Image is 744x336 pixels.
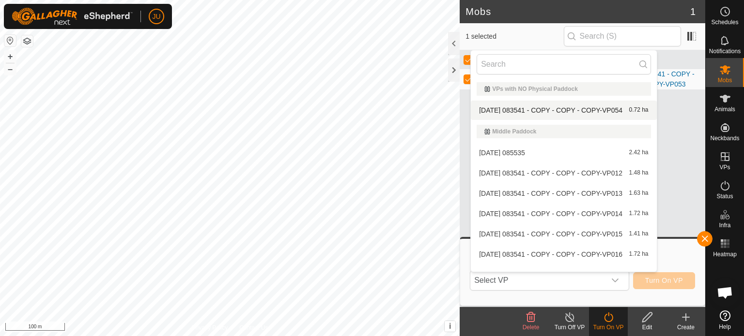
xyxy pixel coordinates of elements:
span: [DATE] 083541 - COPY - COPY - COPY-VP012 [479,170,622,176]
span: Notifications [709,48,741,54]
span: Schedules [711,19,738,25]
span: Infra [719,222,730,228]
th: VP [616,50,705,69]
span: 1.72 ha [629,251,648,258]
span: Neckbands [710,135,739,141]
span: Help [719,324,731,330]
span: Delete [523,324,540,331]
div: Turn Off VP [550,323,589,332]
a: [DATE] 083541 - COPY - COPY - COPY-VP053 [620,70,695,88]
div: VPs with NO Physical Paddock [484,86,643,92]
li: 2025-08-12 083541 - COPY - COPY - COPY-VP015 [471,224,656,244]
button: Turn On VP [633,272,695,289]
span: [DATE] 083541 - COPY - COPY - COPY-VP013 [479,190,622,197]
a: Contact Us [239,323,268,332]
a: Privacy Policy [192,323,228,332]
input: Search [477,54,651,74]
span: VPs [719,164,730,170]
span: [DATE] 083541 - COPY - COPY - COPY-VP054 [479,107,622,114]
img: Gallagher Logo [12,8,133,25]
span: Mobs [718,77,732,83]
div: Turn On VP [589,323,628,332]
span: JU [152,12,160,22]
span: 2.42 ha [629,149,648,156]
span: Status [716,193,733,199]
span: 1.48 ha [629,170,648,176]
span: 1.85 ha [629,271,648,278]
li: 2025-08-12 083541 - COPY - COPY - COPY-VP054 [471,101,656,120]
span: 1.72 ha [629,210,648,217]
span: 1.41 ha [629,231,648,237]
li: 2025-08-12 083541 - COPY - COPY - COPY-VP012 [471,163,656,183]
span: [DATE] 083541 - COPY - COPY - COPY-VP017 [479,271,622,278]
span: [DATE] 085535 [479,149,525,156]
div: Create [666,323,705,332]
span: 1.63 ha [629,190,648,197]
span: 1 selected [465,31,563,42]
span: [DATE] 083541 - COPY - COPY - COPY-VP014 [479,210,622,217]
span: 1 [690,4,696,19]
span: Animals [714,106,735,112]
div: dropdown trigger [605,271,625,290]
button: – [4,63,16,75]
div: Open chat [711,278,740,307]
div: Edit [628,323,666,332]
button: Map Layers [21,35,33,47]
li: 2025-08-12 083541 - COPY - COPY - COPY-VP013 [471,184,656,203]
li: 2025-08-12 083541 - COPY - COPY - COPY-VP017 [471,265,656,284]
button: + [4,51,16,62]
span: Turn On VP [645,277,683,284]
span: 0.72 ha [629,107,648,114]
button: Reset Map [4,35,16,46]
span: [DATE] 083541 - COPY - COPY - COPY-VP015 [479,231,622,237]
input: Search (S) [564,26,681,46]
span: Select VP [470,271,605,290]
button: i [445,321,455,332]
div: Middle Paddock [484,129,643,134]
li: 2025-08-12 083541 - COPY - COPY - COPY-VP016 [471,245,656,264]
span: i [449,322,451,330]
li: 2025-06-18 085535 [471,143,656,162]
li: 2025-08-12 083541 - COPY - COPY - COPY-VP014 [471,204,656,223]
h2: Mobs [465,6,690,17]
span: [DATE] 083541 - COPY - COPY - COPY-VP016 [479,251,622,258]
span: Heatmap [713,251,737,257]
a: Help [706,307,744,334]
